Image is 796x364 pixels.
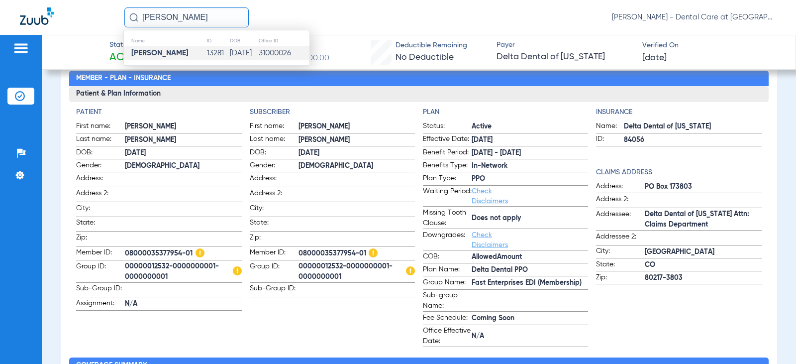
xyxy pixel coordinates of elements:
[250,121,298,133] span: First name:
[109,51,144,65] span: Active
[250,188,298,202] span: Address 2:
[206,35,229,46] th: ID
[423,121,472,133] span: Status:
[298,161,415,171] span: [DEMOGRAPHIC_DATA]
[423,134,472,146] span: Effective Date:
[472,188,508,205] a: Check Disclaimers
[298,135,415,145] span: [PERSON_NAME]
[196,248,204,257] img: Hazard
[13,42,29,54] img: hamburger-icon
[76,283,125,297] span: Sub-Group ID:
[250,233,298,246] span: Zip:
[406,266,415,275] img: Hazard
[76,160,125,172] span: Gender:
[229,35,258,46] th: DOB
[596,259,645,271] span: State:
[596,134,624,146] span: ID:
[250,147,298,159] span: DOB:
[124,35,206,46] th: Name
[472,135,588,145] span: [DATE]
[596,272,645,284] span: Zip:
[472,148,588,158] span: [DATE] - [DATE]
[76,188,125,202] span: Address 2:
[596,232,645,245] span: Addressee 2:
[125,121,241,132] span: [PERSON_NAME]
[642,40,780,51] span: Verified On
[76,247,125,260] span: Member ID:
[258,35,309,46] th: Office ID
[250,203,298,217] span: City:
[596,181,645,193] span: Address:
[76,147,125,159] span: DOB:
[76,233,125,246] span: Zip:
[612,12,776,22] span: [PERSON_NAME] - Dental Care at [GEOGRAPHIC_DATA]
[423,208,472,229] span: Missing Tooth Clause:
[423,277,472,289] span: Group Name:
[298,148,415,158] span: [DATE]
[596,194,645,208] span: Address 2:
[109,40,144,50] span: Status
[423,147,472,159] span: Benefit Period:
[125,161,241,171] span: [DEMOGRAPHIC_DATA]
[131,49,189,57] strong: [PERSON_NAME]
[76,298,125,310] span: Assignment:
[423,326,472,347] span: Office Effective Date:
[423,107,588,118] h4: Plan
[423,290,472,311] span: Sub-group Name:
[423,264,472,276] span: Plan Name:
[423,186,472,206] span: Waiting Period:
[472,278,588,288] span: Fast Enterprises EDI (Membership)
[233,266,242,275] img: Hazard
[472,174,588,184] span: PPO
[298,121,415,132] span: [PERSON_NAME]
[497,40,634,50] span: Payer
[423,313,472,325] span: Fee Schedule:
[250,160,298,172] span: Gender:
[298,261,415,282] span: 00000012532-0000000001-0000000001
[76,173,125,187] span: Address:
[76,261,125,282] span: Group ID:
[129,13,138,22] img: Search Icon
[396,40,467,51] span: Deductible Remaining
[250,173,298,187] span: Address:
[596,167,761,178] h4: Claims Address
[645,182,761,192] span: PO Box 173803
[472,331,588,342] span: N/A
[472,252,588,262] span: AllowedAmount
[125,135,241,145] span: [PERSON_NAME]
[624,121,761,132] span: Delta Dental of [US_STATE]
[124,7,249,27] input: Search for patients
[250,283,298,297] span: Sub-Group ID:
[645,209,761,230] span: Delta Dental of [US_STATE] Attn: Claims Department
[69,86,768,102] h3: Patient & Plan Information
[298,247,415,260] span: 08000035377954-01
[472,232,508,248] a: Check Disclaimers
[596,107,761,118] h4: Insurance
[125,148,241,158] span: [DATE]
[20,7,54,25] img: Zuub Logo
[472,121,588,132] span: Active
[596,209,645,230] span: Addressee:
[250,134,298,146] span: Last name:
[125,261,241,282] span: 00000012532-0000000001-0000000001
[250,107,415,118] app-breakdown-title: Subscriber
[423,251,472,263] span: COB:
[229,46,258,60] td: [DATE]
[369,248,378,257] img: Hazard
[76,203,125,217] span: City:
[76,107,241,118] h4: Patient
[423,173,472,185] span: Plan Type:
[645,260,761,270] span: CO
[125,247,241,260] span: 08000035377954-01
[250,218,298,231] span: State:
[423,160,472,172] span: Benefits Type:
[596,121,624,133] span: Name:
[645,273,761,283] span: 80217-3803
[396,53,454,62] span: No Deductible
[624,135,761,145] span: 84056
[642,52,667,64] span: [DATE]
[69,71,768,87] h2: Member - Plan - Insurance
